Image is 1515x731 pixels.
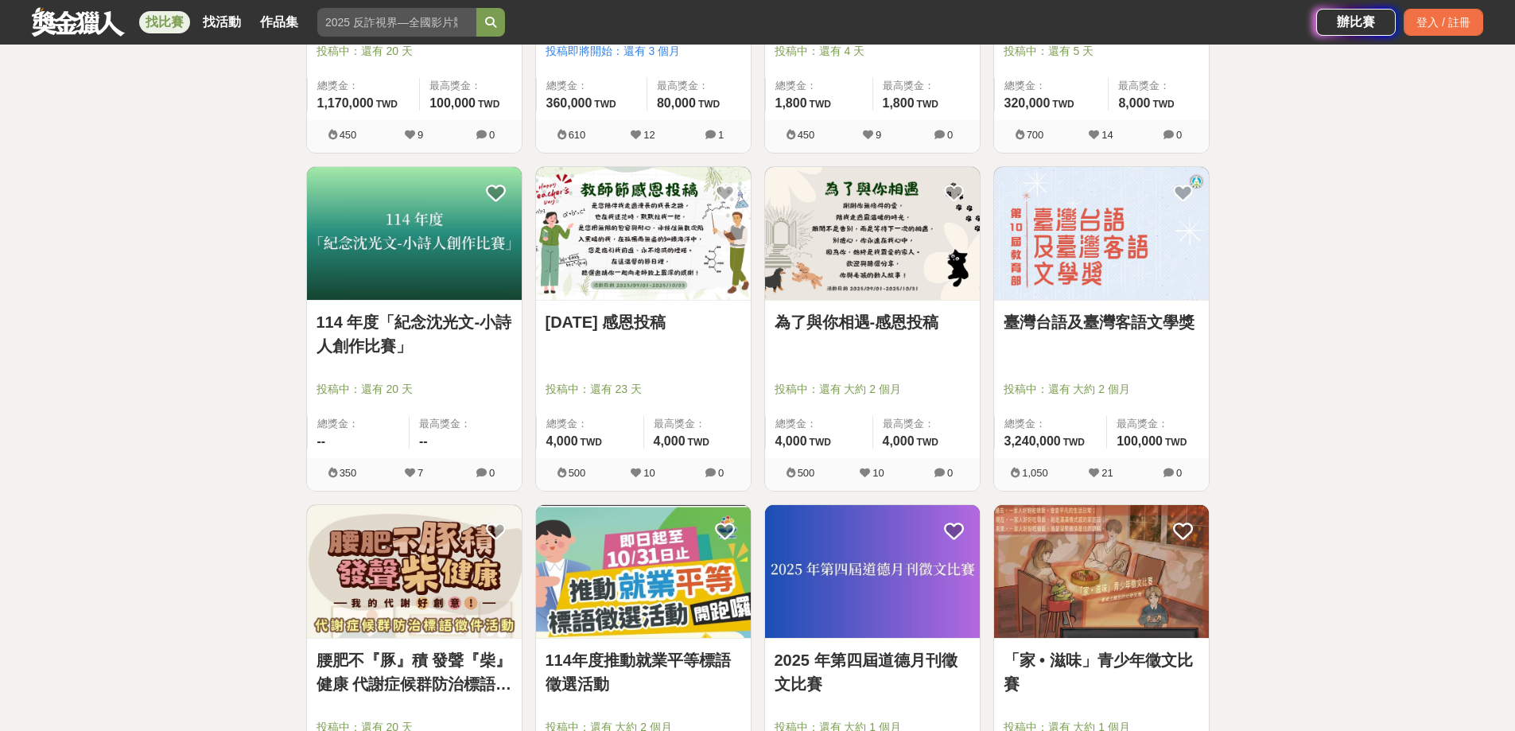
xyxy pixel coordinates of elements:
span: TWD [810,437,831,448]
span: 1,800 [883,96,915,110]
span: 0 [1176,467,1182,479]
span: 0 [489,129,495,141]
span: 0 [489,467,495,479]
span: 9 [876,129,881,141]
a: Cover Image [536,167,751,301]
span: 10 [643,467,655,479]
span: TWD [1165,437,1187,448]
span: 投稿中：還有 20 天 [317,43,512,60]
input: 2025 反詐視界—全國影片競賽 [317,8,476,37]
span: TWD [917,437,938,448]
a: 「家 • 滋味」青少年徵文比賽 [1004,648,1199,696]
span: -- [419,434,428,448]
span: TWD [594,99,616,110]
img: Cover Image [307,505,522,638]
span: 3,240,000 [1004,434,1061,448]
a: 114 年度「紀念沈光文-小詩人創作比賽」 [317,310,512,358]
span: TWD [917,99,938,110]
a: Cover Image [307,505,522,639]
img: Cover Image [994,505,1209,638]
span: 350 [340,467,357,479]
span: 0 [1176,129,1182,141]
span: 最高獎金： [883,78,970,94]
span: 投稿中：還有 20 天 [317,381,512,398]
span: 總獎金： [775,78,863,94]
img: Cover Image [994,167,1209,300]
span: 投稿即將開始：還有 3 個月 [546,43,741,60]
span: 最高獎金： [419,416,512,432]
span: 投稿中：還有 23 天 [546,381,741,398]
span: 總獎金： [775,416,863,432]
span: 100,000 [1117,434,1163,448]
a: Cover Image [536,505,751,639]
span: 610 [569,129,586,141]
span: TWD [1052,99,1074,110]
div: 登入 / 註冊 [1404,9,1483,36]
span: 總獎金： [546,416,634,432]
span: 最高獎金： [1117,416,1198,432]
span: 4,000 [546,434,578,448]
span: 4,000 [775,434,807,448]
img: Cover Image [765,167,980,300]
span: TWD [1152,99,1174,110]
a: 辦比賽 [1316,9,1396,36]
span: 450 [340,129,357,141]
span: 4,000 [883,434,915,448]
a: 腰肥不『豚』積 發聲『柴』健康 代謝症候群防治標語徵件活動 [317,648,512,696]
img: Cover Image [536,505,751,638]
a: Cover Image [994,167,1209,301]
span: 10 [872,467,884,479]
span: TWD [376,99,398,110]
span: 總獎金： [546,78,637,94]
span: 0 [947,467,953,479]
a: Cover Image [765,505,980,639]
span: 最高獎金： [654,416,741,432]
span: 總獎金： [317,78,410,94]
span: 14 [1101,129,1113,141]
span: TWD [1063,437,1085,448]
span: 1,800 [775,96,807,110]
span: 投稿中：還有 5 天 [1004,43,1199,60]
span: 9 [418,129,423,141]
span: 320,000 [1004,96,1051,110]
span: 700 [1027,129,1044,141]
span: 0 [947,129,953,141]
img: Cover Image [765,505,980,638]
span: TWD [478,99,499,110]
a: 作品集 [254,11,305,33]
span: 總獎金： [317,416,400,432]
span: 最高獎金： [883,416,970,432]
span: 0 [718,467,724,479]
span: 100,000 [429,96,476,110]
a: Cover Image [994,505,1209,639]
span: 4,000 [654,434,686,448]
span: 投稿中：還有 大約 2 個月 [1004,381,1199,398]
span: 80,000 [657,96,696,110]
span: 360,000 [546,96,592,110]
a: Cover Image [307,167,522,301]
span: 最高獎金： [1118,78,1198,94]
span: 總獎金： [1004,416,1097,432]
span: 7 [418,467,423,479]
span: TWD [810,99,831,110]
a: [DATE] 感恩投稿 [546,310,741,334]
a: 找比賽 [139,11,190,33]
span: TWD [581,437,602,448]
span: -- [317,434,326,448]
span: 500 [798,467,815,479]
a: 為了與你相遇-感恩投稿 [775,310,970,334]
span: 1,050 [1022,467,1048,479]
span: 450 [798,129,815,141]
span: 1,170,000 [317,96,374,110]
span: 投稿中：還有 大約 2 個月 [775,381,970,398]
span: 總獎金： [1004,78,1099,94]
span: TWD [698,99,720,110]
a: Cover Image [765,167,980,301]
a: 臺灣台語及臺灣客語文學獎 [1004,310,1199,334]
span: 最高獎金： [429,78,511,94]
img: Cover Image [536,167,751,300]
span: 12 [643,129,655,141]
span: TWD [688,437,709,448]
span: 500 [569,467,586,479]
